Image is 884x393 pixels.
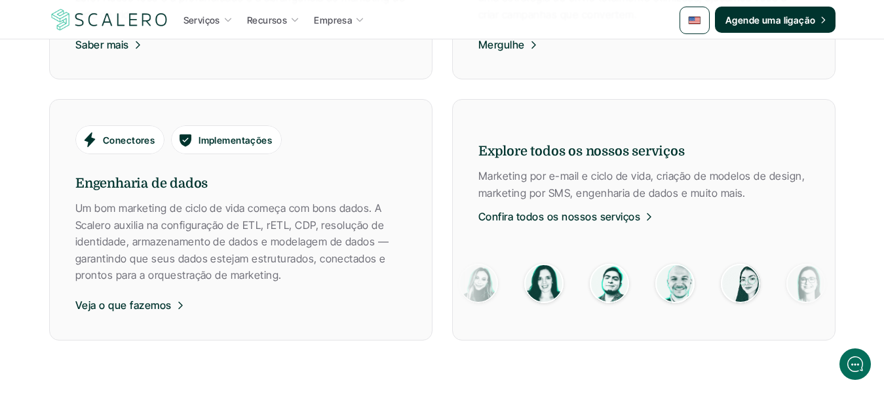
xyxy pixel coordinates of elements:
[75,176,208,191] font: Engenharia de dados
[90,182,151,192] font: Nova conversa
[75,299,172,312] font: Veja o que fazemos
[98,308,178,318] font: Nós rodamos no Gist
[478,144,685,159] font: Explore todos os nossos serviços
[103,134,155,145] font: Conectores
[452,99,836,341] a: Explore todos os nossos serviçosMarketing por e-mail e ciclo de vida, criação de modelos de desig...
[247,14,287,26] font: Recursos
[20,88,230,150] font: Informe-nos se podemos ajudar com o marketing do ciclo de vida.
[75,37,129,51] font: Saber mais
[49,99,432,341] a: ConectoresImplementaçõesEngenharia de dadosUm bom marketing de ciclo de vida começa com bons dado...
[478,210,640,223] font: Confira todos os nossos serviços
[20,174,242,200] button: Nova conversa
[314,14,352,26] font: Empresa
[49,8,170,31] a: Logotipo da empresa Scalero
[478,169,808,199] font: Marketing por e-mail e ciclo de vida, criação de modelos de design, marketing por SMS, engenharia...
[839,348,871,380] iframe: gist-mensageiro-bolha-iframe
[49,7,170,32] img: Logotipo da empresa Scalero
[725,14,816,26] font: Agende uma ligação
[20,64,375,84] font: Olá! Bem-vindo ao [GEOGRAPHIC_DATA].
[75,201,392,281] font: Um bom marketing de ciclo de vida começa com bons dados. A Scalero auxilia na configuração de ETL...
[688,14,701,27] img: 🇺🇸
[715,7,836,33] a: Agende uma ligação
[478,37,525,51] font: Mergulhe
[199,134,272,145] font: Implementações
[183,14,220,26] font: Serviços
